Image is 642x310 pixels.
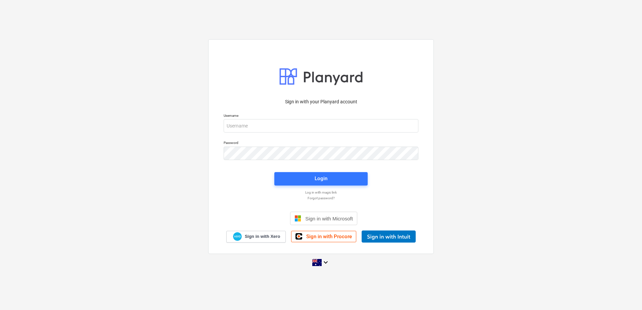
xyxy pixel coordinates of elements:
[245,234,280,240] span: Sign in with Xero
[306,234,352,240] span: Sign in with Procore
[322,258,330,266] i: keyboard_arrow_down
[233,232,242,241] img: Xero logo
[305,216,353,221] span: Sign in with Microsoft
[224,98,418,105] p: Sign in with your Planyard account
[224,119,418,133] input: Username
[220,196,422,200] a: Forgot password?
[294,215,301,222] img: Microsoft logo
[224,141,418,146] p: Password
[226,231,286,243] a: Sign in with Xero
[224,113,418,119] p: Username
[315,174,327,183] div: Login
[274,172,368,186] button: Login
[220,190,422,195] a: Log in with magic link
[291,231,356,242] a: Sign in with Procore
